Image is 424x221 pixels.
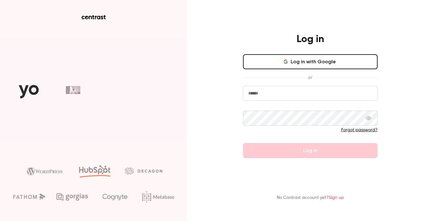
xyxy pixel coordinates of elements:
a: Sign up [329,195,344,200]
span: or [305,74,315,81]
p: No Contrast account yet? [277,195,344,201]
button: Log in with Google [243,54,378,69]
a: Forgot password? [341,128,378,132]
h4: Log in [297,33,324,46]
img: decagon [125,167,162,174]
